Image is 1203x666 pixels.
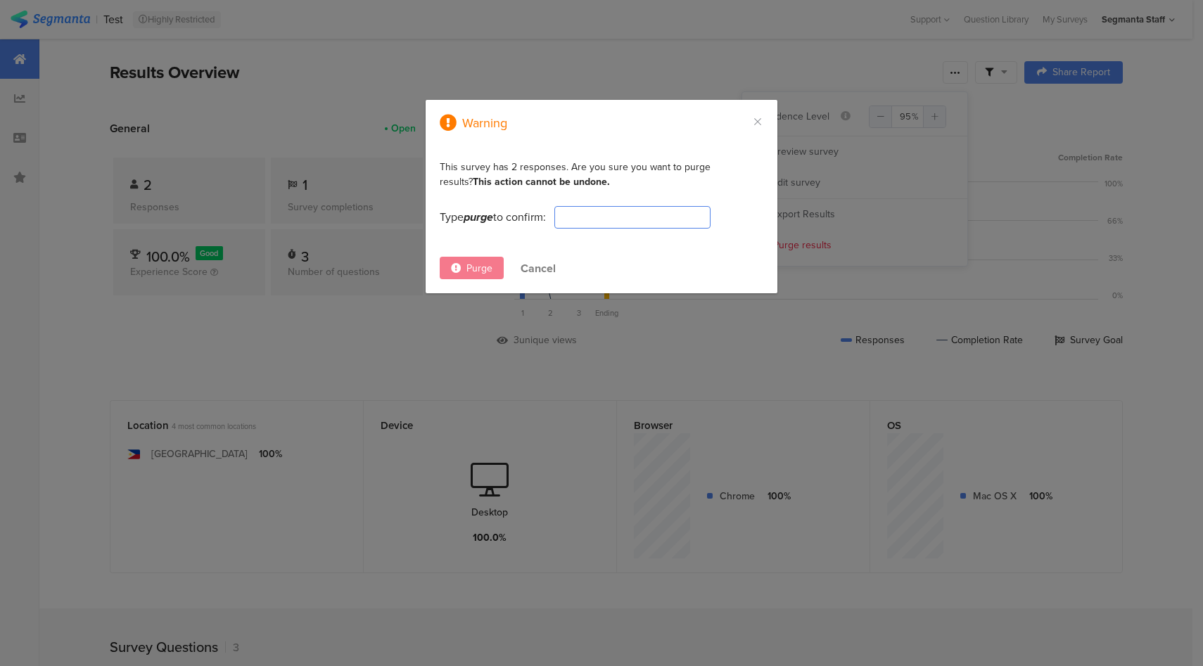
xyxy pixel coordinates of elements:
span: Purge [466,261,492,276]
div: Cancel [521,260,556,276]
button: Close [752,114,763,130]
div: Warning [462,117,507,129]
b: This action cannot be undone. [473,174,610,189]
div: This survey has 2 responses. Are you sure you want to purge results? [440,160,714,189]
div: dialog [426,100,777,293]
div: Type to confirm: [440,209,546,226]
span: purge [464,209,493,225]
